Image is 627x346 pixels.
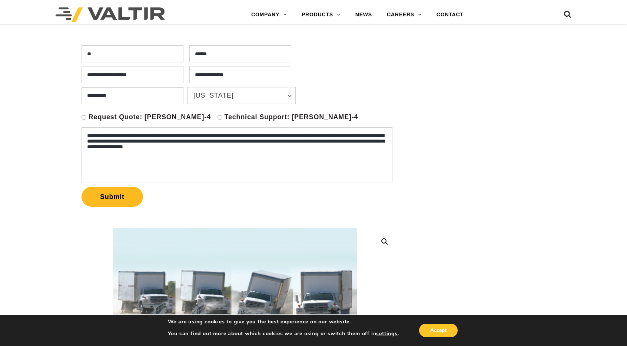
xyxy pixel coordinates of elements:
[294,7,348,22] a: PRODUCTS
[244,7,294,22] a: COMPANY
[193,91,282,100] span: [US_STATE]
[168,330,399,337] p: You can find out more about which cookies we are using or switch them off in .
[379,7,429,22] a: CAREERS
[56,7,165,22] img: Valtir
[429,7,471,22] a: CONTACT
[376,330,397,337] button: settings
[419,324,458,337] button: Accept
[348,7,379,22] a: NEWS
[224,113,358,121] label: Technical Support: [PERSON_NAME]-4
[89,113,211,121] label: Request Quote: [PERSON_NAME]-4
[82,187,143,207] button: Submit
[168,319,399,325] p: We are using cookies to give you the best experience on our website.
[188,87,295,104] a: [US_STATE]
